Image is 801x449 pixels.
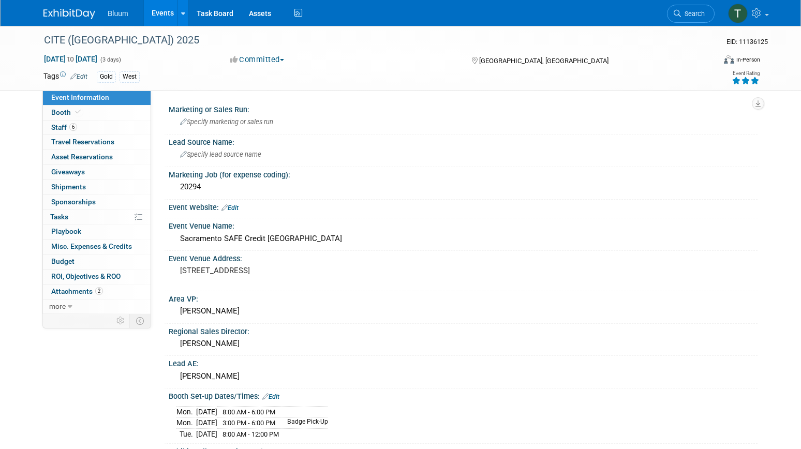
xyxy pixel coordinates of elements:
[222,408,275,416] span: 8:00 AM - 6:00 PM
[176,368,750,384] div: [PERSON_NAME]
[169,388,758,402] div: Booth Set-up Dates/Times:
[51,227,81,235] span: Playbook
[728,4,748,23] img: Taylor Bradley
[43,224,151,239] a: Playbook
[51,287,103,295] span: Attachments
[95,287,103,295] span: 2
[40,31,699,50] div: CITE ([GEOGRAPHIC_DATA]) 2025
[681,10,705,18] span: Search
[196,417,217,429] td: [DATE]
[169,200,758,213] div: Event Website:
[51,272,121,280] span: ROI, Objectives & ROO
[97,71,116,82] div: Gold
[180,151,261,158] span: Specify lead source name
[169,134,758,147] div: Lead Source Name:
[130,314,151,327] td: Toggle Event Tabs
[222,419,275,427] span: 3:00 PM - 6:00 PM
[43,255,151,269] a: Budget
[176,406,196,417] td: Mon.
[169,324,758,337] div: Regional Sales Director:
[43,91,151,105] a: Event Information
[262,393,279,400] a: Edit
[169,167,758,180] div: Marketing Job (for expense coding):
[120,71,140,82] div: West
[43,71,87,83] td: Tags
[667,5,715,23] a: Search
[49,302,66,310] span: more
[176,336,750,352] div: [PERSON_NAME]
[176,303,750,319] div: [PERSON_NAME]
[70,73,87,80] a: Edit
[724,55,734,64] img: Format-Inperson.png
[196,429,217,440] td: [DATE]
[176,231,750,247] div: Sacramento SAFE Credit [GEOGRAPHIC_DATA]
[51,138,114,146] span: Travel Reservations
[43,180,151,194] a: Shipments
[43,195,151,209] a: Sponsorships
[51,93,109,101] span: Event Information
[176,429,196,440] td: Tue.
[43,150,151,164] a: Asset Reservations
[43,9,95,19] img: ExhibitDay
[176,417,196,429] td: Mon.
[169,218,758,231] div: Event Venue Name:
[43,165,151,179] a: Giveaways
[51,198,96,206] span: Sponsorships
[51,183,86,191] span: Shipments
[50,213,68,221] span: Tasks
[654,54,760,69] div: Event Format
[76,109,81,115] i: Booth reservation complete
[180,118,273,126] span: Specify marketing or sales run
[169,102,758,115] div: Marketing or Sales Run:
[43,54,98,64] span: [DATE] [DATE]
[176,179,750,195] div: 20294
[169,251,758,264] div: Event Venue Address:
[51,123,77,131] span: Staff
[51,168,85,176] span: Giveaways
[51,108,83,116] span: Booth
[43,240,151,254] a: Misc. Expenses & Credits
[169,356,758,369] div: Lead AE:
[69,123,77,131] span: 6
[43,300,151,314] a: more
[108,9,128,18] span: Bluum
[281,417,328,429] td: Badge Pick-Up
[66,55,76,63] span: to
[222,430,279,438] span: 8:00 AM - 12:00 PM
[51,242,132,250] span: Misc. Expenses & Credits
[112,314,130,327] td: Personalize Event Tab Strip
[43,135,151,149] a: Travel Reservations
[43,210,151,224] a: Tasks
[479,57,609,65] span: [GEOGRAPHIC_DATA], [GEOGRAPHIC_DATA]
[43,270,151,284] a: ROI, Objectives & ROO
[180,266,403,275] pre: [STREET_ADDRESS]
[43,285,151,299] a: Attachments2
[221,204,239,212] a: Edit
[196,406,217,417] td: [DATE]
[732,71,760,76] div: Event Rating
[99,56,121,63] span: (3 days)
[51,153,113,161] span: Asset Reservations
[43,106,151,120] a: Booth
[169,291,758,304] div: Area VP:
[43,121,151,135] a: Staff6
[227,54,288,65] button: Committed
[726,38,768,46] span: Event ID: 11136125
[51,257,75,265] span: Budget
[736,56,760,64] div: In-Person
